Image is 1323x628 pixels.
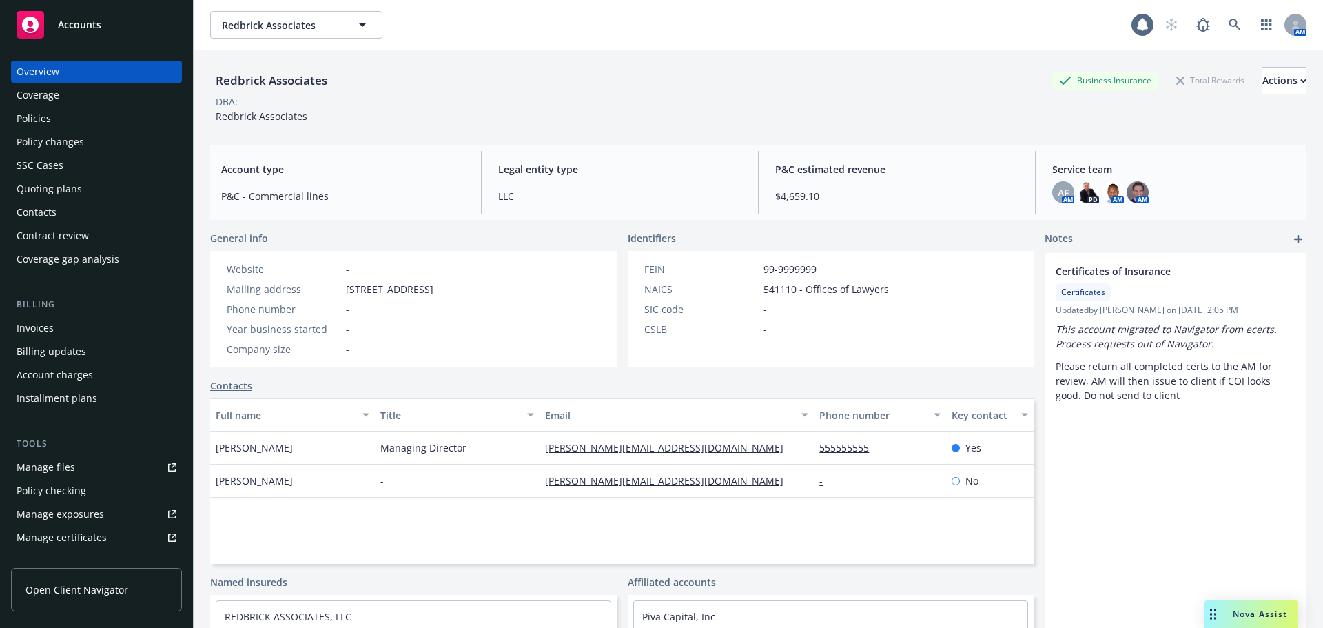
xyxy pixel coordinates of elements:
a: Start snowing [1158,11,1185,39]
span: - [346,302,349,316]
a: Accounts [11,6,182,44]
span: Managing Director [380,440,466,455]
a: Search [1221,11,1249,39]
span: Service team [1052,162,1295,176]
div: Website [227,262,340,276]
div: Drag to move [1204,600,1222,628]
span: - [346,322,349,336]
button: Phone number [814,398,945,432]
a: Policy changes [11,131,182,153]
a: Manage claims [11,550,182,572]
span: Accounts [58,19,101,30]
button: Title [375,398,540,432]
button: Nova Assist [1204,600,1298,628]
div: Billing updates [17,341,86,363]
a: - [819,474,834,487]
div: Company size [227,342,340,356]
div: Manage claims [17,550,86,572]
span: Certificates of Insurance [1056,264,1260,278]
a: Manage files [11,456,182,478]
span: P&C estimated revenue [775,162,1018,176]
a: Named insureds [210,575,287,589]
div: Certificates of InsuranceCertificatesUpdatedby [PERSON_NAME] on [DATE] 2:05 PMThis account migrat... [1045,253,1306,414]
em: This account migrated to Navigator from ecerts. Process requests out of Navigator. [1056,323,1280,350]
span: LLC [498,189,741,203]
a: Affiliated accounts [628,575,716,589]
button: Email [540,398,814,432]
img: photo [1077,181,1099,203]
div: Policy checking [17,480,86,502]
div: Policy changes [17,131,84,153]
span: Account type [221,162,464,176]
div: Coverage [17,84,59,106]
a: 555555555 [819,441,880,454]
a: Coverage [11,84,182,106]
div: Key contact [952,408,1013,423]
a: Report a Bug [1189,11,1217,39]
span: Certificates [1061,286,1105,298]
div: DBA: - [216,94,241,109]
div: Contacts [17,201,57,223]
span: 99-9999999 [763,262,817,276]
button: Key contact [946,398,1034,432]
button: Redbrick Associates [210,11,382,39]
div: Mailing address [227,282,340,296]
span: - [763,322,767,336]
span: Redbrick Associates [216,110,307,123]
div: Redbrick Associates [210,72,333,90]
div: Quoting plans [17,178,82,200]
div: SSC Cases [17,154,63,176]
a: Contract review [11,225,182,247]
p: Please return all completed certs to the AM for review, AM will then issue to client if COI looks... [1056,359,1295,403]
span: General info [210,231,268,245]
a: add [1290,231,1306,247]
span: $4,659.10 [775,189,1018,203]
button: Full name [210,398,375,432]
div: Manage certificates [17,527,107,549]
a: Installment plans [11,387,182,409]
div: FEIN [644,262,758,276]
a: Invoices [11,317,182,339]
div: Overview [17,61,59,83]
a: Policy checking [11,480,182,502]
a: Switch app [1253,11,1280,39]
div: Contract review [17,225,89,247]
a: Coverage gap analysis [11,248,182,270]
a: Overview [11,61,182,83]
a: Contacts [210,378,252,393]
span: Identifiers [628,231,676,245]
span: Notes [1045,231,1073,247]
span: Yes [965,440,981,455]
div: Invoices [17,317,54,339]
div: Total Rewards [1169,72,1251,89]
a: [PERSON_NAME][EMAIL_ADDRESS][DOMAIN_NAME] [545,474,794,487]
span: 541110 - Offices of Lawyers [763,282,889,296]
a: Contacts [11,201,182,223]
a: Piva Capital, Inc [642,610,715,623]
span: No [965,474,978,488]
a: REDBRICK ASSOCIATES, LLC [225,610,351,623]
a: Policies [11,108,182,130]
button: Actions [1262,67,1306,94]
div: Phone number [819,408,925,423]
span: Nova Assist [1233,608,1287,620]
a: Account charges [11,364,182,386]
div: Actions [1262,68,1306,94]
span: - [380,474,384,488]
a: [PERSON_NAME][EMAIL_ADDRESS][DOMAIN_NAME] [545,441,794,454]
div: Business Insurance [1052,72,1158,89]
img: photo [1127,181,1149,203]
a: - [346,263,349,276]
span: Updated by [PERSON_NAME] on [DATE] 2:05 PM [1056,304,1295,316]
div: Manage exposures [17,503,104,525]
a: Manage exposures [11,503,182,525]
div: Policies [17,108,51,130]
div: Phone number [227,302,340,316]
span: Open Client Navigator [25,583,128,597]
a: Quoting plans [11,178,182,200]
div: Manage files [17,456,75,478]
span: - [763,302,767,316]
span: [STREET_ADDRESS] [346,282,433,296]
div: Installment plans [17,387,97,409]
